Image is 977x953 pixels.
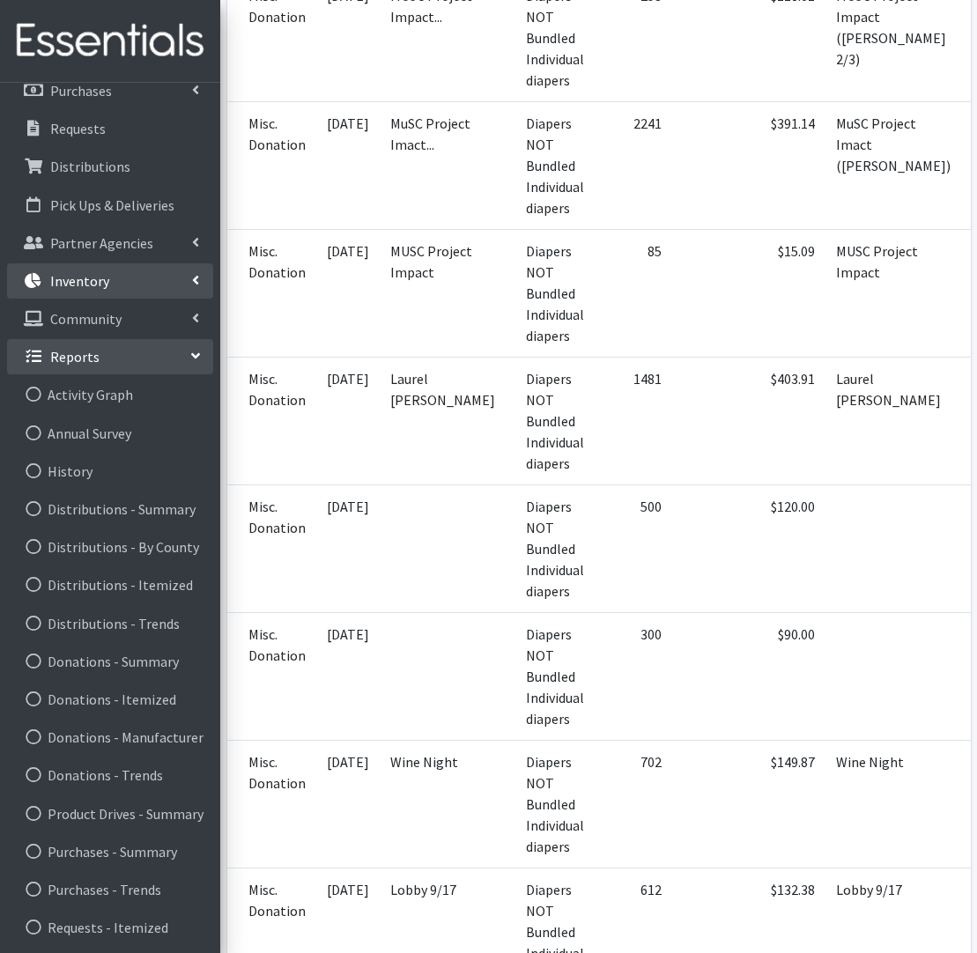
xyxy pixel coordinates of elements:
[50,158,130,175] p: Distributions
[595,230,672,358] td: 85
[316,613,380,741] td: [DATE]
[7,796,213,831] a: Product Drives - Summary
[736,102,825,230] td: $391.14
[7,416,213,451] a: Annual Survey
[7,606,213,641] a: Distributions - Trends
[7,757,213,793] a: Donations - Trends
[50,234,153,252] p: Partner Agencies
[7,377,213,412] a: Activity Graph
[515,613,595,741] td: Diapers NOT Bundled Individual diapers
[7,149,213,184] a: Distributions
[595,613,672,741] td: 300
[227,102,316,230] td: Misc. Donation
[736,741,825,868] td: $149.87
[50,348,100,366] p: Reports
[7,872,213,907] a: Purchases - Trends
[316,358,380,485] td: [DATE]
[7,834,213,869] a: Purchases - Summary
[736,230,825,358] td: $15.09
[7,529,213,565] a: Distributions - By County
[50,120,106,137] p: Requests
[736,613,825,741] td: $90.00
[227,613,316,741] td: Misc. Donation
[7,73,213,108] a: Purchases
[515,741,595,868] td: Diapers NOT Bundled Individual diapers
[7,301,213,336] a: Community
[7,682,213,717] a: Donations - Itemized
[316,741,380,868] td: [DATE]
[515,485,595,613] td: Diapers NOT Bundled Individual diapers
[50,272,109,290] p: Inventory
[825,358,961,485] td: Laurel [PERSON_NAME]
[316,230,380,358] td: [DATE]
[7,263,213,299] a: Inventory
[380,741,515,868] td: Wine Night
[316,102,380,230] td: [DATE]
[227,485,316,613] td: Misc. Donation
[595,358,672,485] td: 1481
[7,491,213,527] a: Distributions - Summary
[50,82,112,100] p: Purchases
[227,741,316,868] td: Misc. Donation
[7,11,213,70] img: HumanEssentials
[825,102,961,230] td: MuSC Project Imact ([PERSON_NAME])
[595,102,672,230] td: 2241
[595,741,672,868] td: 702
[50,310,122,328] p: Community
[316,485,380,613] td: [DATE]
[7,339,213,374] a: Reports
[736,485,825,613] td: $120.00
[380,358,515,485] td: Laurel [PERSON_NAME]
[736,358,825,485] td: $403.91
[380,102,515,230] td: MuSC Project Imact...
[515,230,595,358] td: Diapers NOT Bundled Individual diapers
[7,225,213,261] a: Partner Agencies
[380,230,515,358] td: MUSC Project Impact
[825,741,961,868] td: Wine Night
[50,196,174,214] p: Pick Ups & Deliveries
[825,230,961,358] td: MUSC Project Impact
[595,485,672,613] td: 500
[227,230,316,358] td: Misc. Donation
[227,358,316,485] td: Misc. Donation
[7,644,213,679] a: Donations - Summary
[7,910,213,945] a: Requests - Itemized
[515,102,595,230] td: Diapers NOT Bundled Individual diapers
[7,188,213,223] a: Pick Ups & Deliveries
[7,111,213,146] a: Requests
[7,567,213,602] a: Distributions - Itemized
[515,358,595,485] td: Diapers NOT Bundled Individual diapers
[7,720,213,755] a: Donations - Manufacturer
[7,454,213,489] a: History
